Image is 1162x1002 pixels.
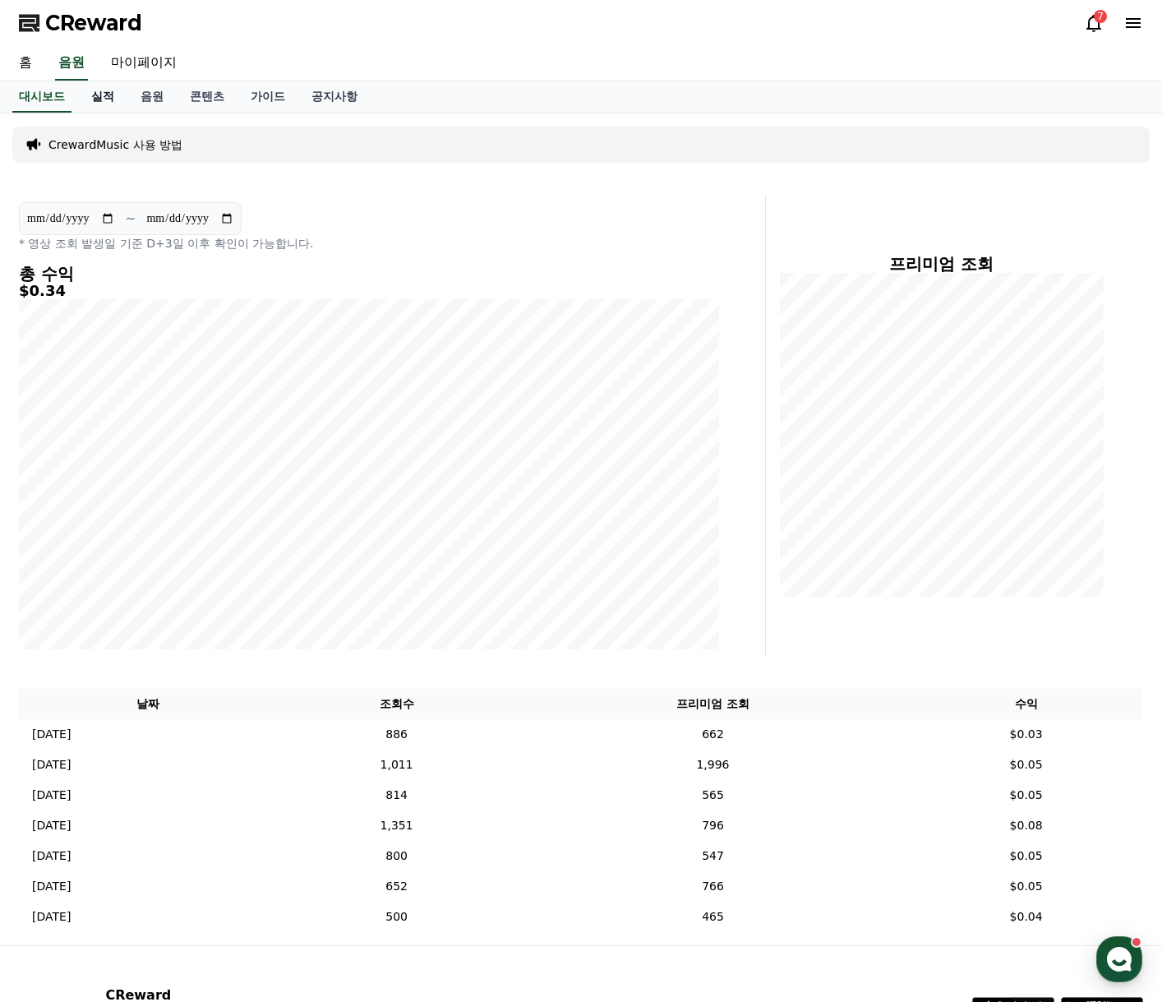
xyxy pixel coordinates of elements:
td: $0.03 [909,719,1143,750]
span: CReward [45,10,142,36]
span: 대화 [150,547,170,560]
a: CrewardMusic 사용 방법 [48,136,182,153]
a: 가이드 [237,81,298,113]
span: 홈 [52,546,62,559]
p: [DATE] [32,908,71,926]
a: 콘텐츠 [177,81,237,113]
a: 실적 [78,81,127,113]
div: 7 [1094,10,1107,23]
a: CReward [19,10,142,36]
a: 대화 [108,521,212,562]
p: * 영상 조회 발생일 기준 D+3일 이후 확인이 가능합니다. [19,235,719,252]
p: [DATE] [32,726,71,743]
a: 홈 [5,521,108,562]
td: 465 [517,902,909,932]
th: 조회수 [276,689,516,719]
td: 1,351 [276,810,516,841]
td: 886 [276,719,516,750]
td: 796 [517,810,909,841]
td: $0.05 [909,871,1143,902]
p: [DATE] [32,847,71,865]
a: 대시보드 [12,81,71,113]
th: 날짜 [19,689,276,719]
a: 설정 [212,521,316,562]
span: 설정 [254,546,274,559]
td: $0.05 [909,750,1143,780]
td: $0.04 [909,902,1143,932]
td: $0.05 [909,841,1143,871]
td: $0.05 [909,780,1143,810]
p: [DATE] [32,878,71,895]
a: 음원 [55,46,88,81]
p: ~ [125,209,136,229]
p: [DATE] [32,817,71,834]
th: 수익 [909,689,1143,719]
p: [DATE] [32,756,71,773]
td: 500 [276,902,516,932]
td: 547 [517,841,909,871]
td: 814 [276,780,516,810]
a: 홈 [6,46,45,81]
h5: $0.34 [19,283,719,299]
th: 프리미엄 조회 [517,689,909,719]
a: 음원 [127,81,177,113]
td: 652 [276,871,516,902]
td: 662 [517,719,909,750]
td: 766 [517,871,909,902]
a: 마이페이지 [98,46,190,81]
td: 1,996 [517,750,909,780]
td: 565 [517,780,909,810]
h4: 총 수익 [19,265,719,283]
p: [DATE] [32,787,71,804]
td: 800 [276,841,516,871]
h4: 프리미엄 조회 [779,255,1104,273]
a: 공지사항 [298,81,371,113]
td: 1,011 [276,750,516,780]
a: 7 [1084,13,1104,33]
td: $0.08 [909,810,1143,841]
